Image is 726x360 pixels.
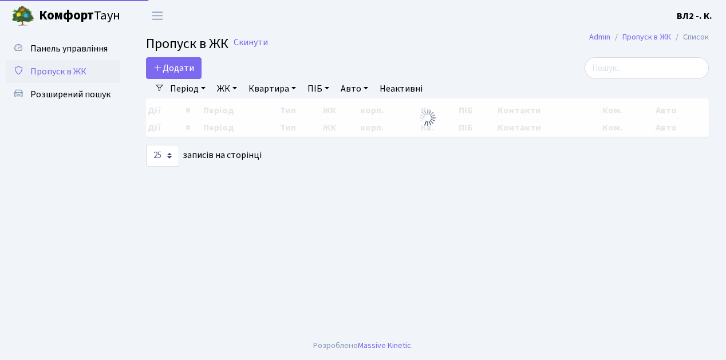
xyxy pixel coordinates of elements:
[589,31,610,43] a: Admin
[677,10,712,22] b: ВЛ2 -. К.
[30,88,111,101] span: Розширений пошук
[375,79,427,98] a: Неактивні
[30,65,86,78] span: Пропуск в ЖК
[165,79,210,98] a: Період
[146,145,179,167] select: записів на сторінці
[143,6,172,25] button: Переключити навігацію
[572,25,726,49] nav: breadcrumb
[146,57,202,79] a: Додати
[30,42,108,55] span: Панель управління
[303,79,334,98] a: ПІБ
[146,145,262,167] label: записів на сторінці
[622,31,671,43] a: Пропуск в ЖК
[6,83,120,106] a: Розширений пошук
[39,6,94,25] b: Комфорт
[244,79,301,98] a: Квартира
[585,57,709,79] input: Пошук...
[234,37,268,48] a: Скинути
[358,339,411,351] a: Massive Kinetic
[336,79,373,98] a: Авто
[313,339,413,352] div: Розроблено .
[212,79,242,98] a: ЖК
[153,62,194,74] span: Додати
[6,37,120,60] a: Панель управління
[39,6,120,26] span: Таун
[146,34,228,54] span: Пропуск в ЖК
[419,109,437,127] img: Обробка...
[671,31,709,43] li: Список
[677,9,712,23] a: ВЛ2 -. К.
[11,5,34,27] img: logo.png
[6,60,120,83] a: Пропуск в ЖК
